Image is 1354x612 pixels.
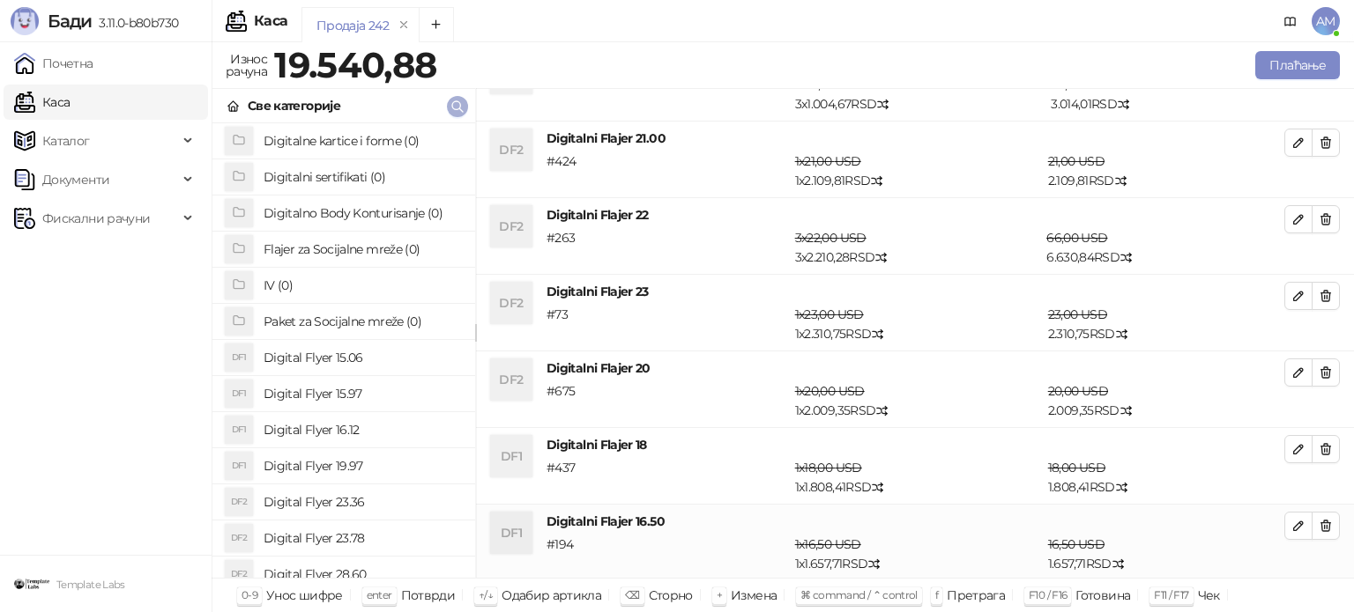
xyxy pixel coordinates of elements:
[264,127,461,155] h4: Digitalne kartice i forme (0)
[795,383,865,399] span: 1 x 20,00 USD
[56,579,125,591] small: Template Labs
[792,228,1044,267] div: 3 x 2.210,28 RSD
[1043,228,1288,267] div: 6.630,84 RSD
[367,588,392,601] span: enter
[1047,75,1288,114] div: 3.014,01 RSD
[42,201,150,236] span: Фискални рачуни
[792,535,1045,573] div: 1 x 1.657,71 RSD
[792,458,1045,497] div: 1 x 1.808,41 RSD
[1312,7,1340,35] span: AM
[1045,535,1288,573] div: 1.657,71 RSD
[502,584,601,607] div: Одабир артикла
[14,85,70,120] a: Каса
[1048,306,1107,322] span: 23,00 USD
[264,163,461,191] h4: Digitalni sertifikati (0)
[792,75,1048,114] div: 3 x 1.004,67 RSD
[264,560,461,588] h4: Digital Flyer 28.60
[625,588,639,601] span: ⌫
[14,46,93,81] a: Почетна
[1045,151,1288,190] div: 2.109,81 RSD
[490,129,532,171] div: DF2
[264,380,461,408] h4: Digital Flyer 15.97
[649,584,693,607] div: Сторно
[264,235,461,263] h4: Flajer za Socijalne mreže (0)
[543,381,792,420] div: # 675
[264,524,461,552] h4: Digital Flyer 23.78
[795,153,861,169] span: 1 x 21,00 USD
[490,205,532,247] div: DF2
[547,512,1284,531] h4: Digitalni Flajer 16.50
[392,18,415,33] button: remove
[543,151,792,190] div: # 424
[266,584,343,607] div: Унос шифре
[225,452,253,480] div: DF1
[42,162,109,197] span: Документи
[490,435,532,477] div: DF1
[792,151,1045,190] div: 1 x 2.109,81 RSD
[1045,305,1288,343] div: 2.310,75 RSD
[792,381,1045,420] div: 1 x 2.009,35 RSD
[242,588,257,601] span: 0-9
[225,416,253,444] div: DF1
[14,566,49,601] img: 64x64-companyLogo-46bbf2fd-0887-484e-a02e-a45a40244bfa.png
[264,343,461,372] h4: Digital Flyer 15.06
[264,271,461,299] h4: IV (0)
[795,230,867,246] span: 3 x 22,00 USD
[547,205,1284,225] h4: Digitalni Flajer 22
[1075,584,1130,607] div: Готовина
[543,305,792,343] div: # 73
[274,43,436,86] strong: 19.540,88
[731,584,777,607] div: Измена
[11,7,39,35] img: Logo
[717,588,722,601] span: +
[547,435,1284,454] h4: Digitalni Flajer 18
[401,584,456,607] div: Потврди
[490,512,532,554] div: DF1
[42,123,90,159] span: Каталог
[1048,383,1108,399] span: 20,00 USD
[264,488,461,516] h4: Digital Flyer 23.36
[490,358,532,401] div: DF2
[543,75,792,114] div: # 639
[547,358,1284,378] h4: Digitalni Flajer 20
[222,48,271,83] div: Износ рачуна
[1045,458,1288,497] div: 1.808,41 RSD
[479,588,493,601] span: ↑/↓
[1046,230,1107,246] span: 66,00 USD
[543,458,792,497] div: # 437
[264,416,461,444] h4: Digital Flyer 16.12
[92,15,178,31] span: 3.11.0-b80b730
[225,560,253,588] div: DF2
[1048,536,1105,552] span: 16,50 USD
[1048,460,1105,476] span: 18,00 USD
[547,282,1284,301] h4: Digitalni Flajer 23
[795,460,862,476] span: 1 x 18,00 USD
[1154,588,1188,601] span: F11 / F17
[795,536,861,552] span: 1 x 16,50 USD
[547,129,1284,148] h4: Digitalni Flajer 21.00
[419,7,454,42] button: Add tab
[212,123,475,578] div: grid
[225,343,253,372] div: DF1
[225,488,253,516] div: DF2
[795,306,864,322] span: 1 x 23,00 USD
[792,305,1045,343] div: 1 x 2.310,75 RSD
[1048,153,1105,169] span: 21,00 USD
[1198,584,1220,607] div: Чек
[1029,588,1067,601] span: F10 / F16
[935,588,938,601] span: f
[248,96,340,115] div: Све категорије
[947,584,1005,607] div: Претрага
[800,588,918,601] span: ⌘ command / ⌃ control
[490,282,532,324] div: DF2
[543,535,792,573] div: # 194
[264,307,461,335] h4: Paket za Socijalne mreže (0)
[1045,381,1288,420] div: 2.009,35 RSD
[225,380,253,408] div: DF1
[48,11,92,32] span: Бади
[225,524,253,552] div: DF2
[1255,51,1340,79] button: Плаћање
[543,228,792,267] div: # 263
[254,14,287,28] div: Каса
[1276,7,1305,35] a: Документација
